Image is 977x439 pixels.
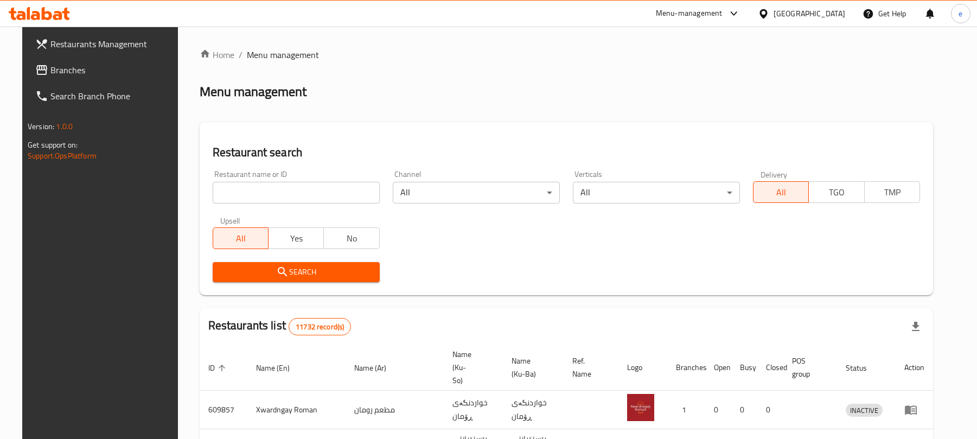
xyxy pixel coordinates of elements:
[846,404,883,417] div: INACTIVE
[846,404,883,417] span: INACTIVE
[289,322,350,332] span: 11732 record(s)
[200,391,247,429] td: 609857
[627,394,654,421] img: Xwardngay Roman
[56,119,73,133] span: 1.0.0
[705,391,731,429] td: 0
[328,231,375,246] span: No
[444,391,503,429] td: خواردنگەی ڕۆمان
[792,354,824,380] span: POS group
[503,391,564,429] td: خواردنگەی ڕۆمان
[268,227,324,249] button: Yes
[667,391,705,429] td: 1
[757,391,783,429] td: 0
[656,7,723,20] div: Menu-management
[813,184,860,200] span: TGO
[864,181,920,203] button: TMP
[239,48,242,61] li: /
[667,345,705,391] th: Branches
[208,317,352,335] h2: Restaurants list
[289,318,351,335] div: Total records count
[247,48,319,61] span: Menu management
[28,119,54,133] span: Version:
[218,231,264,246] span: All
[846,361,881,374] span: Status
[323,227,379,249] button: No
[28,149,97,163] a: Support.OpsPlatform
[213,144,920,161] h2: Restaurant search
[247,391,346,429] td: Xwardngay Roman
[28,138,78,152] span: Get support on:
[774,8,845,20] div: [GEOGRAPHIC_DATA]
[393,182,560,203] div: All
[705,345,731,391] th: Open
[808,181,864,203] button: TGO
[50,63,177,77] span: Branches
[731,345,757,391] th: Busy
[896,345,933,391] th: Action
[213,262,380,282] button: Search
[959,8,962,20] span: e
[27,57,186,83] a: Branches
[452,348,490,387] span: Name (Ku-So)
[213,182,380,203] input: Search for restaurant name or ID..
[50,90,177,103] span: Search Branch Phone
[27,31,186,57] a: Restaurants Management
[273,231,320,246] span: Yes
[221,265,371,279] span: Search
[512,354,551,380] span: Name (Ku-Ba)
[573,182,740,203] div: All
[903,314,929,340] div: Export file
[256,361,304,374] span: Name (En)
[572,354,605,380] span: Ref. Name
[27,83,186,109] a: Search Branch Phone
[354,361,400,374] span: Name (Ar)
[50,37,177,50] span: Restaurants Management
[757,345,783,391] th: Closed
[200,83,306,100] h2: Menu management
[869,184,916,200] span: TMP
[618,345,667,391] th: Logo
[904,403,924,416] div: Menu
[346,391,444,429] td: مطعم رومان
[208,361,229,374] span: ID
[753,181,809,203] button: All
[213,227,269,249] button: All
[200,48,234,61] a: Home
[731,391,757,429] td: 0
[200,48,933,61] nav: breadcrumb
[220,217,240,224] label: Upsell
[761,170,788,178] label: Delivery
[758,184,804,200] span: All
